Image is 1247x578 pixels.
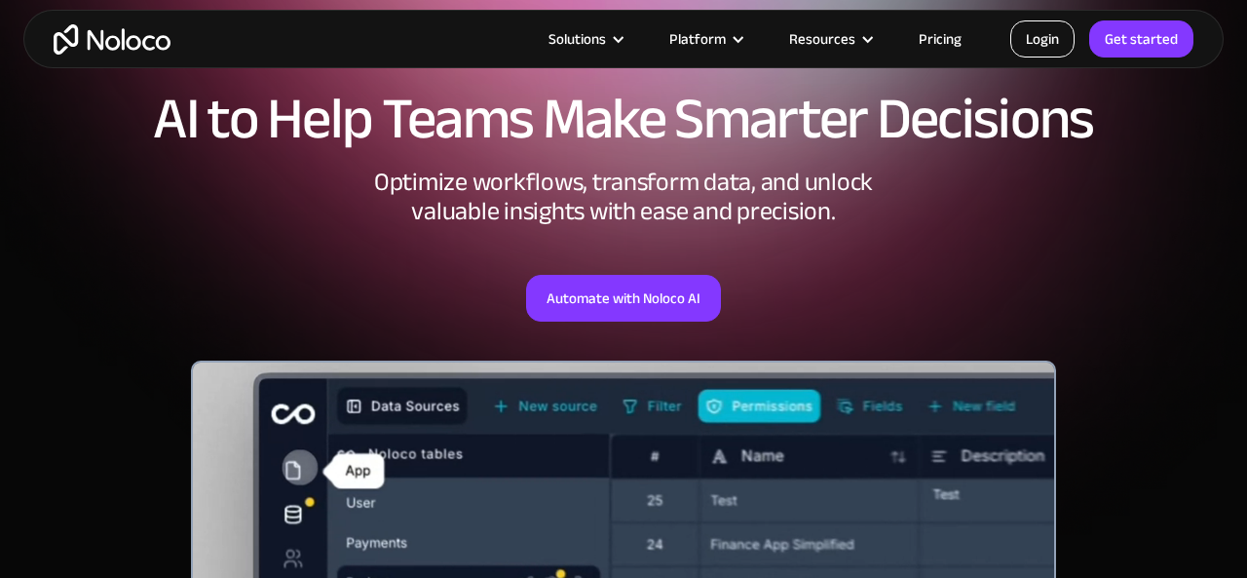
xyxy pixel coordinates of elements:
[645,26,765,52] div: Platform
[1089,20,1193,58] a: Get started
[548,26,606,52] div: Solutions
[1010,20,1075,58] a: Login
[789,26,855,52] div: Resources
[526,275,721,322] a: Automate with Noloco AI
[894,26,986,52] a: Pricing
[331,168,916,226] div: Optimize workflows, transform data, and unlock valuable insights with ease and precision.
[765,26,894,52] div: Resources
[524,26,645,52] div: Solutions
[19,90,1228,148] h2: AI to Help Teams Make Smarter Decisions
[669,26,726,52] div: Platform
[54,24,170,55] a: home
